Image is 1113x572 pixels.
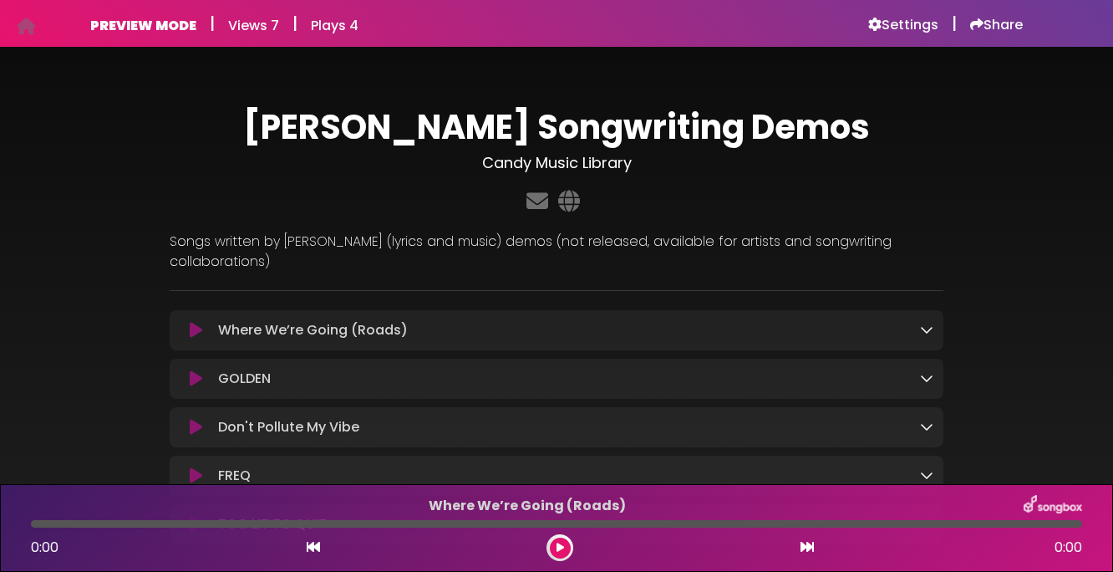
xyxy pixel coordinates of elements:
[218,320,920,340] p: Where We’re Going (Roads)
[170,232,943,272] p: Songs written by [PERSON_NAME] (lyrics and music) demos (not released, available for artists and ...
[170,154,943,172] h3: Candy Music Library
[218,369,920,389] p: GOLDEN
[311,18,358,33] h6: Plays 4
[210,13,215,33] h5: |
[90,18,196,33] h6: PREVIEW MODE
[170,107,943,147] h1: [PERSON_NAME] Songwriting Demos
[1055,538,1082,558] span: 0:00
[228,18,279,33] h6: Views 7
[31,496,1024,516] p: Where We’re Going (Roads)
[1024,495,1082,517] img: songbox-logo-white.png
[970,17,1023,33] a: Share
[218,417,920,437] p: Don't Pollute My Vibe
[952,13,957,33] h5: |
[218,466,920,486] p: FREQ
[31,538,58,557] span: 0:00
[868,17,938,33] a: Settings
[292,13,297,33] h5: |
